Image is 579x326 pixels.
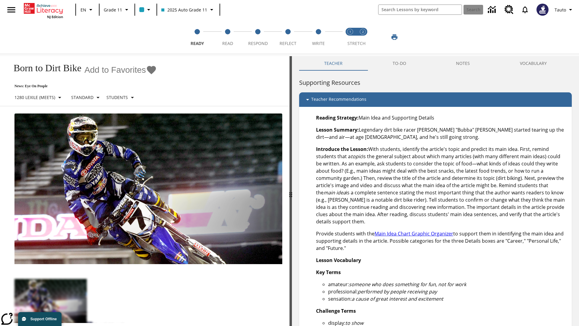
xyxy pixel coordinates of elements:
text: 1 [350,30,351,34]
text: 2 [362,30,364,34]
li: amateur: [328,281,567,288]
h6: Supporting Resources [299,78,572,88]
strong: Key Terms [316,269,341,276]
span: EN [81,7,86,13]
button: Class: 2025 Auto Grade 11, Select your class [159,4,218,15]
em: a cause of great interest and excitement [352,296,443,302]
img: Motocross racer James Stewart flies through the air on his dirt bike. [14,113,282,264]
div: Instructional Panel Tabs [299,56,572,71]
p: Teacher Recommendations [311,96,366,103]
p: With students, identify the article's topic and predict its main idea. First, remind students tha... [316,145,567,225]
button: Stretch Read step 1 of 2 [341,21,359,54]
strong: Reading Strategy: [316,114,359,121]
a: Main Idea Chart Graphic Organizer [375,230,453,237]
span: Ready [191,40,204,46]
button: VOCABULARY [495,56,572,71]
p: 1280 Lexile (Meets) [14,94,55,101]
input: search field [378,5,462,14]
span: STRETCH [347,40,365,46]
button: NOTES [431,56,495,71]
li: sensation: [328,295,567,302]
button: TO-DO [368,56,431,71]
button: Select Lexile, 1280 Lexile (Meets) [12,92,66,103]
a: Data Center [484,2,501,18]
p: Standard [71,94,93,101]
button: Teacher [299,56,368,71]
h1: Born to Dirt Bike [7,62,81,74]
button: Select Student [104,92,138,103]
button: Stretch Respond step 2 of 2 [354,21,372,54]
span: Write [312,40,325,46]
button: Print [385,32,404,43]
span: NJ Edition [47,14,63,19]
a: Notifications [517,2,533,18]
button: Open side menu [2,1,20,19]
strong: Lesson Vocabulary [316,257,361,264]
span: Reflect [280,40,296,46]
a: Resource Center, Will open in new tab [501,2,517,18]
em: topic [351,153,362,160]
button: Scaffolds, Standard [69,92,104,103]
strong: Lesson Summary: [316,126,359,133]
button: Profile/Settings [552,4,577,15]
span: Respond [248,40,268,46]
span: Read [222,40,233,46]
span: Tauto [555,7,566,13]
p: Students [106,94,128,101]
button: Add to Favorites - Born to Dirt Bike [84,65,157,75]
button: Respond step 3 of 5 [240,21,275,54]
em: someone who does something for fun, not for work [349,281,466,288]
button: Language: EN, Select a language [78,4,97,15]
button: Reflect step 4 of 5 [271,21,305,54]
button: Grade: Grade 11, Select a grade [101,4,133,15]
p: Provide students with the to support them in identifying the main idea and supporting details in ... [316,230,567,252]
p: News: Eye On People [7,84,157,88]
span: Support Offline [30,317,57,321]
div: activity [292,56,579,326]
p: Main Idea and Supporting Details [316,114,567,121]
button: Ready step 1 of 5 [180,21,215,54]
em: performed by people receiving pay [358,288,437,295]
button: Write step 5 of 5 [301,21,336,54]
p: Legendary dirt bike racer [PERSON_NAME] "Bubba" [PERSON_NAME] started tearing up the dirt—and air... [316,126,567,141]
div: Press Enter or Spacebar and then press right and left arrow keys to move the slider [289,56,292,326]
span: Grade 11 [104,7,122,13]
div: Teacher Recommendations [299,92,572,107]
span: Add to Favorites [84,65,146,75]
div: Home [24,2,63,19]
em: main idea [324,189,346,196]
span: 2025 Auto Grade 11 [161,7,207,13]
img: Avatar [536,4,549,16]
button: Support Offline [18,312,62,326]
button: Class color is light blue. Change class color [137,4,155,15]
button: Read step 2 of 5 [210,21,245,54]
strong: Challenge Terms [316,308,356,314]
li: professional: [328,288,567,295]
button: Select a new avatar [533,2,552,18]
strong: Introduce the Lesson: [316,146,368,152]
